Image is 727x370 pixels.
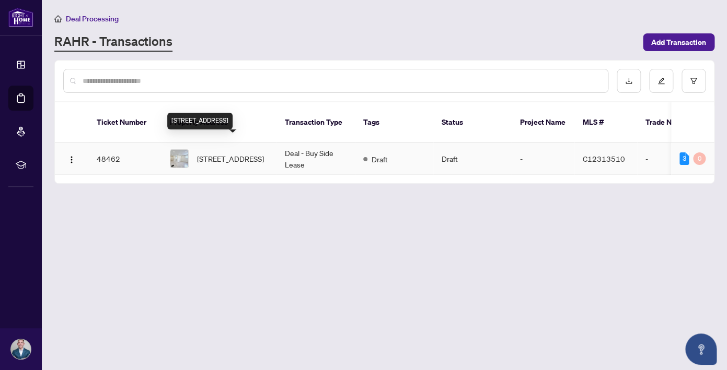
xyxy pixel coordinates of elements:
[11,339,31,359] img: Profile Icon
[583,154,625,163] span: C12313510
[54,33,172,52] a: RAHR - Transactions
[617,69,641,93] button: download
[625,77,632,85] span: download
[679,152,689,165] div: 3
[355,102,433,143] th: Tags
[649,69,673,93] button: edit
[276,143,355,175] td: Deal - Buy Side Lease
[63,150,80,167] button: Logo
[637,102,710,143] th: Trade Number
[88,102,161,143] th: Ticket Number
[67,156,76,164] img: Logo
[66,14,119,23] span: Deal Processing
[685,333,717,365] button: Open asap
[512,102,574,143] th: Project Name
[276,102,355,143] th: Transaction Type
[161,102,276,143] th: Property Address
[433,143,512,175] td: Draft
[574,102,637,143] th: MLS #
[643,33,714,51] button: Add Transaction
[372,153,388,165] span: Draft
[197,153,264,164] span: [STREET_ADDRESS]
[657,77,665,85] span: edit
[8,8,33,27] img: logo
[512,143,574,175] td: -
[693,152,706,165] div: 0
[651,34,706,51] span: Add Transaction
[88,143,161,175] td: 48462
[682,69,706,93] button: filter
[433,102,512,143] th: Status
[690,77,697,85] span: filter
[167,113,233,129] div: [STREET_ADDRESS]
[54,15,62,22] span: home
[170,150,188,168] img: thumbnail-img
[637,143,710,175] td: -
